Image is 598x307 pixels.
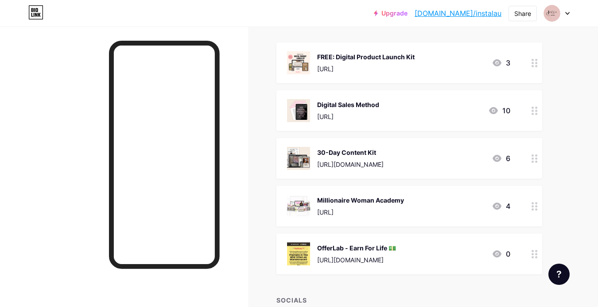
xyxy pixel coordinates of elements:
[287,51,310,74] img: FREE: Digital Product Launch Kit
[492,249,510,259] div: 0
[287,147,310,170] img: 30-Day Content Kit
[317,112,379,121] div: [URL]
[287,242,310,265] img: OfferLab - Earn For Life 💵
[374,10,408,17] a: Upgrade
[287,99,310,122] img: Digital Sales Method
[317,52,415,61] div: FREE: Digital Product Launch Kit
[276,295,542,305] div: SOCIALS
[317,255,396,265] div: [URL][DOMAIN_NAME]
[317,207,404,217] div: [URL]
[317,148,384,157] div: 30-Day Content Kit
[492,58,510,68] div: 3
[544,5,560,22] img: InstaLaunch Studio
[488,105,510,116] div: 10
[317,100,379,109] div: Digital Sales Method
[317,243,396,253] div: OfferLab - Earn For Life 💵
[415,8,501,19] a: [DOMAIN_NAME]/instalau
[492,153,510,164] div: 6
[514,9,531,18] div: Share
[492,201,510,211] div: 4
[317,160,384,169] div: [URL][DOMAIN_NAME]
[287,195,310,218] img: Millionaire Woman Academy
[317,196,404,205] div: Millionaire Woman Academy
[317,64,415,73] div: [URL]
